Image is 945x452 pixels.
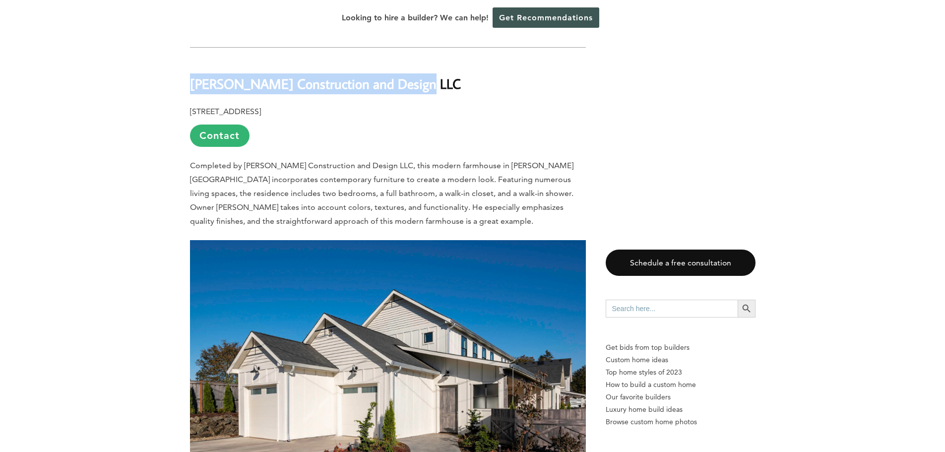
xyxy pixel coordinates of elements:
[606,366,756,379] a: Top home styles of 2023
[606,341,756,354] p: Get bids from top builders
[606,300,738,318] input: Search here...
[190,75,461,92] b: [PERSON_NAME] Construction and Design LLC
[606,416,756,428] a: Browse custom home photos
[190,107,261,116] b: [STREET_ADDRESS]
[493,7,599,28] a: Get Recommendations
[190,125,250,147] a: Contact
[190,161,573,226] span: Completed by [PERSON_NAME] Construction and Design LLC, this modern farmhouse in [PERSON_NAME][GE...
[606,403,756,416] a: Luxury home build ideas
[606,354,756,366] a: Custom home ideas
[741,303,752,314] svg: Search
[606,379,756,391] a: How to build a custom home
[606,250,756,276] a: Schedule a free consultation
[606,391,756,403] a: Our favorite builders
